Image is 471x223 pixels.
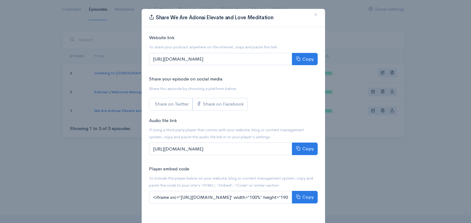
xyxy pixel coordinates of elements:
span: Share We Are Adonai Elevate and Love Meditation [156,14,273,21]
label: Player embed code [149,165,189,173]
button: Copy [292,191,318,203]
button: Copy [292,143,318,155]
button: Close [307,6,325,23]
small: To include the player below on your website, blog or content management system, copy and paste th... [149,176,313,188]
small: If using a third party player that comes with your website, blog or content management system, co... [149,127,304,139]
label: Website link [149,34,174,41]
small: To share your podcast anywhere on the internet, copy and paste this link. [149,44,278,50]
input: [URL][DOMAIN_NAME] [149,53,292,65]
label: Audio file link [149,117,177,124]
label: Share your episode on social media [149,76,222,83]
span: × [314,10,318,19]
input: <iframe src='[URL][DOMAIN_NAME]' width='100%' height='190' frameborder='0' scrolling='no' seamles... [149,191,292,203]
div: Social sharing links [149,98,248,110]
a: Share on Twitter [149,98,193,110]
a: Share on Facebook [193,98,248,110]
input: [URL][DOMAIN_NAME] [149,143,292,155]
button: Copy [292,53,318,65]
small: Share this episode by choosing a platform below. [149,86,237,91]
